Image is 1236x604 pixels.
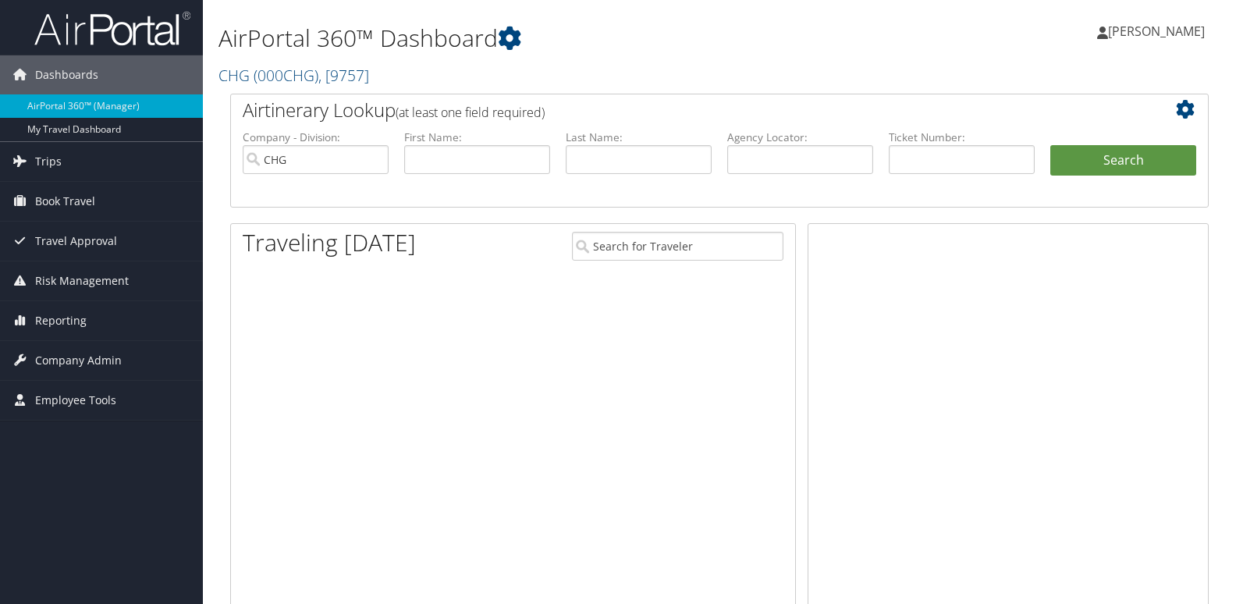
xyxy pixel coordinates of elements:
span: ( 000CHG ) [254,65,318,86]
label: Company - Division: [243,130,389,145]
h1: AirPortal 360™ Dashboard [218,22,886,55]
span: Reporting [35,301,87,340]
label: First Name: [404,130,550,145]
span: Book Travel [35,182,95,221]
input: Search for Traveler [572,232,783,261]
a: CHG [218,65,369,86]
span: [PERSON_NAME] [1108,23,1205,40]
span: Employee Tools [35,381,116,420]
label: Last Name: [566,130,712,145]
span: (at least one field required) [396,104,545,121]
span: Travel Approval [35,222,117,261]
span: Dashboards [35,55,98,94]
button: Search [1050,145,1196,176]
h1: Traveling [DATE] [243,226,416,259]
span: Trips [35,142,62,181]
label: Ticket Number: [889,130,1035,145]
span: Company Admin [35,341,122,380]
img: airportal-logo.png [34,10,190,47]
span: Risk Management [35,261,129,300]
h2: Airtinerary Lookup [243,97,1115,123]
span: , [ 9757 ] [318,65,369,86]
label: Agency Locator: [727,130,873,145]
a: [PERSON_NAME] [1097,8,1220,55]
